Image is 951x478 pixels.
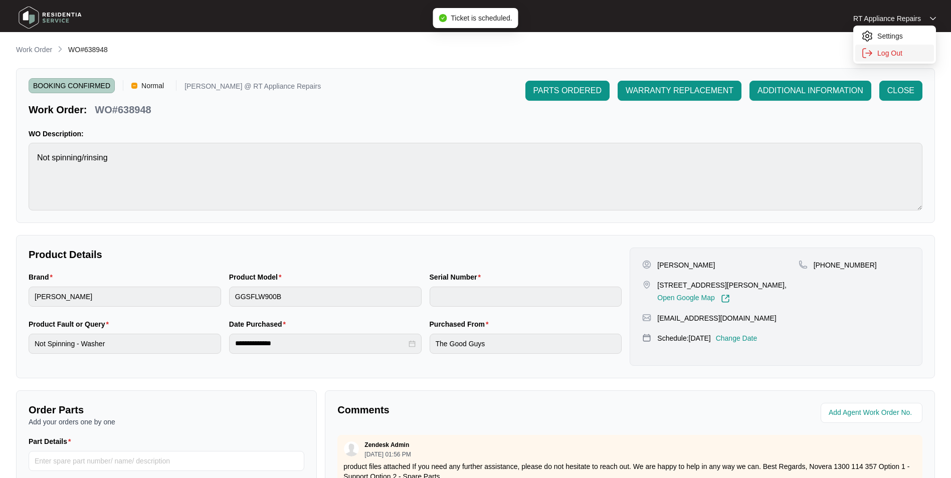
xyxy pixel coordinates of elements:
input: Part Details [29,451,304,471]
span: ADDITIONAL INFORMATION [757,85,863,97]
span: PARTS ORDERED [533,85,602,97]
button: PARTS ORDERED [525,81,610,101]
p: [STREET_ADDRESS][PERSON_NAME], [657,280,787,290]
span: check-circle [439,14,447,22]
input: Date Purchased [235,338,407,349]
p: [PERSON_NAME] @ RT Appliance Repairs [184,83,321,93]
button: ADDITIONAL INFORMATION [749,81,871,101]
label: Part Details [29,436,75,446]
img: settings icon [861,30,873,42]
span: Ticket is scheduled. [451,14,512,22]
p: WO#638948 [95,103,151,117]
p: [DATE] 01:56 PM [364,451,411,457]
p: Zendesk Admin [364,441,409,449]
p: Settings [877,31,928,41]
label: Product Fault or Query [29,319,113,329]
p: Change Date [716,333,757,343]
input: Purchased From [430,334,622,354]
img: map-pin [642,280,651,289]
p: RT Appliance Repairs [853,14,921,24]
input: Brand [29,287,221,307]
span: BOOKING CONFIRMED [29,78,115,93]
span: Normal [137,78,168,93]
label: Purchased From [430,319,493,329]
p: Schedule: [DATE] [657,333,710,343]
input: Serial Number [430,287,622,307]
img: Link-External [721,294,730,303]
img: map-pin [642,333,651,342]
span: WO#638948 [68,46,108,54]
textarea: Not spinning/rinsing [29,143,922,210]
p: WO Description: [29,129,922,139]
p: Add your orders one by one [29,417,304,427]
p: [EMAIL_ADDRESS][DOMAIN_NAME] [657,313,776,323]
p: Work Order: [29,103,87,117]
p: Comments [337,403,623,417]
img: map-pin [642,313,651,322]
p: Order Parts [29,403,304,417]
img: user.svg [344,441,359,456]
label: Product Model [229,272,286,282]
img: residentia service logo [15,3,85,33]
label: Serial Number [430,272,485,282]
span: WARRANTY REPLACEMENT [626,85,733,97]
img: map-pin [799,260,808,269]
p: Log Out [877,48,928,58]
p: Work Order [16,45,52,55]
p: Product Details [29,248,622,262]
img: user-pin [642,260,651,269]
p: [PHONE_NUMBER] [814,260,877,270]
img: dropdown arrow [930,16,936,21]
input: Product Model [229,287,422,307]
input: Add Agent Work Order No. [829,407,916,419]
label: Brand [29,272,57,282]
input: Product Fault or Query [29,334,221,354]
img: chevron-right [56,45,64,53]
img: settings icon [861,47,873,59]
label: Date Purchased [229,319,290,329]
a: Work Order [14,45,54,56]
img: Vercel Logo [131,83,137,89]
a: Open Google Map [657,294,729,303]
button: CLOSE [879,81,922,101]
p: [PERSON_NAME] [657,260,715,270]
button: WARRANTY REPLACEMENT [618,81,741,101]
span: CLOSE [887,85,914,97]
